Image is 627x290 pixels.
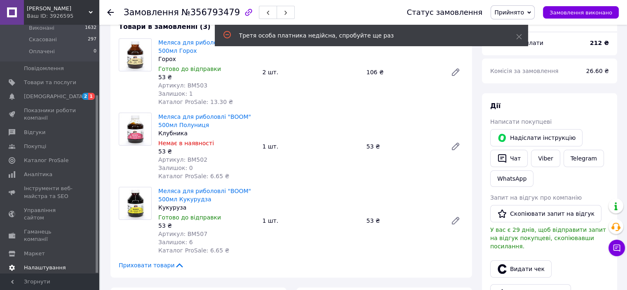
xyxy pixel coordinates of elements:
[494,9,524,16] span: Прийнято
[119,261,184,269] span: Приховати товари
[447,212,464,229] a: Редагувати
[259,141,363,152] div: 1 шт.
[158,188,251,203] a: Меляса для риболовлі "BOOM" 500мл Кукурудза
[158,140,214,146] span: Немає в наявності
[158,222,256,230] div: 53 ₴
[239,31,495,40] div: Третя особа платника недійсна, спробуйте ще раз
[158,165,193,171] span: Залишок: 0
[158,99,233,105] span: Каталог ProSale: 13.30 ₴
[158,239,193,245] span: Залишок: 6
[119,39,151,71] img: Меляса для риболовлі "BOOM" 500мл Горох
[490,170,533,187] a: WhatsApp
[447,64,464,80] a: Редагувати
[259,215,363,226] div: 1 шт.
[259,66,363,78] div: 2 шт.
[158,90,193,97] span: Залишок: 1
[158,173,229,179] span: Каталог ProSale: 6.65 ₴
[158,247,229,254] span: Каталог ProSale: 6.65 ₴
[490,205,601,222] button: Скопіювати запит на відгук
[158,82,207,89] span: Артикул: BM503
[363,66,444,78] div: 106 ₴
[27,12,99,20] div: Ваш ID: 3926595
[29,24,54,32] span: Виконані
[158,231,207,237] span: Артикул: BM507
[124,7,179,17] span: Замовлення
[550,9,612,16] span: Замовлення виконано
[490,129,582,146] button: Надіслати інструкцію
[24,65,64,72] span: Повідомлення
[24,79,76,86] span: Товари та послуги
[158,129,256,137] div: Клубника
[82,93,89,100] span: 2
[490,150,528,167] button: Чат
[181,7,240,17] span: №356793479
[24,264,66,271] span: Налаштування
[29,36,57,43] span: Скасовані
[490,226,606,250] span: У вас є 29 днів, щоб відправити запит на відгук покупцеві, скопіювавши посилання.
[158,39,251,54] a: Меляса для риболовлі "BOOM" 500мл Горох
[27,5,89,12] span: Магазин Мисливець
[158,214,221,221] span: Готово до відправки
[490,118,552,125] span: Написати покупцеві
[94,48,96,55] span: 0
[24,228,76,243] span: Гаманець компанії
[158,73,256,81] div: 53 ₴
[490,260,552,278] button: Видати чек
[490,194,582,201] span: Запит на відгук про компанію
[158,66,221,72] span: Готово до відправки
[88,36,96,43] span: 297
[24,143,46,150] span: Покупці
[564,150,604,167] a: Telegram
[24,157,68,164] span: Каталог ProSale
[119,113,151,145] img: Меляса для риболовлі "BOOM" 500мл Полуниця
[24,171,52,178] span: Аналітика
[119,187,151,219] img: Меляса для риболовлі "BOOM" 500мл Кукурудза
[363,141,444,152] div: 53 ₴
[586,68,609,74] span: 26.60 ₴
[490,102,500,110] span: Дії
[363,215,444,226] div: 53 ₴
[447,138,464,155] a: Редагувати
[608,240,625,256] button: Чат з покупцем
[490,68,559,74] span: Комісія за замовлення
[107,8,114,17] div: Повернутися назад
[543,6,619,19] button: Замовлення виконано
[590,40,609,46] b: 212 ₴
[24,250,45,257] span: Маркет
[24,107,76,122] span: Показники роботи компанії
[531,150,560,167] a: Viber
[85,24,96,32] span: 1632
[24,93,85,100] span: [DEMOGRAPHIC_DATA]
[24,129,45,136] span: Відгуки
[29,48,55,55] span: Оплачені
[158,55,256,63] div: Горох
[158,203,256,212] div: Кукуруза
[24,185,76,200] span: Інструменти веб-майстра та SEO
[407,8,483,17] div: Статус замовлення
[158,113,251,128] a: Меляса для риболовлі "BOOM" 500мл Полуниця
[158,147,256,156] div: 53 ₴
[119,23,211,31] span: Товари в замовленні (3)
[24,207,76,222] span: Управління сайтом
[158,156,207,163] span: Артикул: BM502
[88,93,95,100] span: 1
